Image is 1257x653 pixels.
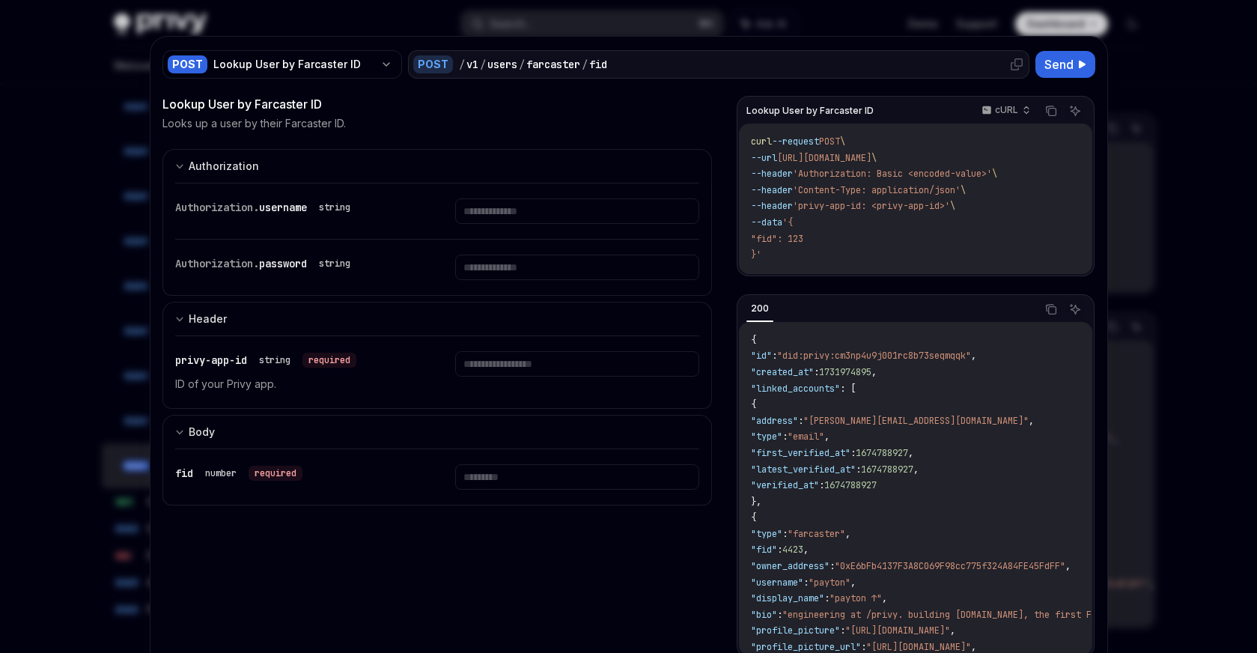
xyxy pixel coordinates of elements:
span: , [871,366,877,378]
span: : [814,366,819,378]
span: "[URL][DOMAIN_NAME]" [866,641,971,653]
span: , [850,577,856,589]
div: fid [175,464,302,482]
div: users [487,57,517,72]
span: \ [840,136,845,148]
span: "profile_picture_url" [751,641,861,653]
span: privy-app-id [175,353,247,367]
button: cURL [973,98,1037,124]
span: , [1065,560,1071,572]
div: / [459,57,465,72]
span: POST [819,136,840,148]
span: fid [175,467,193,480]
span: : [830,560,835,572]
p: cURL [995,104,1018,116]
div: POST [168,55,207,73]
div: Authorization [189,157,259,175]
span: curl [751,136,772,148]
span: "type" [751,528,782,540]
p: ID of your Privy app. [175,375,419,393]
div: Body [189,423,215,441]
span: : [ [840,383,856,395]
span: "profile_picture" [751,625,840,637]
span: \ [950,200,955,212]
span: { [751,334,756,346]
div: 200 [746,300,773,318]
span: , [1029,415,1034,427]
span: "latest_verified_at" [751,464,856,476]
span: "fid": 123 [751,233,803,245]
span: "payton ↑" [830,592,882,604]
span: "verified_at" [751,479,819,491]
span: : [861,641,866,653]
span: }, [751,496,761,508]
span: "bio" [751,609,777,621]
span: : [777,544,782,556]
span: : [782,431,788,443]
span: { [751,511,756,523]
span: , [882,592,887,604]
span: "fid" [751,544,777,556]
span: : [824,592,830,604]
div: Authorization.password [175,255,356,273]
span: , [971,641,976,653]
span: , [950,625,955,637]
span: : [782,528,788,540]
span: "[URL][DOMAIN_NAME]" [845,625,950,637]
span: , [913,464,919,476]
div: Lookup User by Farcaster ID [162,95,713,113]
span: : [850,447,856,459]
span: Lookup User by Farcaster ID [746,105,874,117]
div: required [249,466,302,481]
button: expand input section [162,149,713,183]
span: "display_name" [751,592,824,604]
span: : [856,464,861,476]
span: 1674788927 [856,447,908,459]
span: "payton" [809,577,850,589]
span: "first_verified_at" [751,447,850,459]
span: "did:privy:cm3np4u9j001rc8b73seqmqqk" [777,350,971,362]
button: Send [1035,51,1095,78]
span: --url [751,152,777,164]
span: , [845,528,850,540]
span: : [777,609,782,621]
span: "0xE6bFb4137F3A8C069F98cc775f324A84FE45FdFF" [835,560,1065,572]
div: POST [413,55,453,73]
div: Authorization.username [175,198,356,216]
span: "linked_accounts" [751,383,840,395]
span: , [824,431,830,443]
span: { [751,398,756,410]
span: , [971,350,976,362]
span: : [798,415,803,427]
span: "email" [788,431,824,443]
button: expand input section [162,415,713,449]
div: v1 [466,57,478,72]
span: Authorization. [175,201,259,214]
span: Authorization. [175,257,259,270]
div: Header [189,310,227,328]
span: 1731974895 [819,366,871,378]
button: expand input section [162,302,713,335]
span: --header [751,200,793,212]
button: POSTLookup User by Farcaster ID [162,49,402,80]
span: \ [871,152,877,164]
div: privy-app-id [175,351,356,369]
span: --header [751,168,793,180]
span: '{ [782,216,793,228]
span: "username" [751,577,803,589]
span: "address" [751,415,798,427]
span: 1674788927 [861,464,913,476]
div: Lookup User by Farcaster ID [213,57,374,72]
div: / [582,57,588,72]
button: Ask AI [1065,101,1085,121]
span: 4423 [782,544,803,556]
span: username [259,201,307,214]
span: password [259,257,307,270]
span: --data [751,216,782,228]
span: "farcaster" [788,528,845,540]
span: : [819,479,824,491]
button: Ask AI [1065,300,1085,319]
span: 'Authorization: Basic <encoded-value>' [793,168,992,180]
span: }' [751,249,761,261]
span: , [908,447,913,459]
